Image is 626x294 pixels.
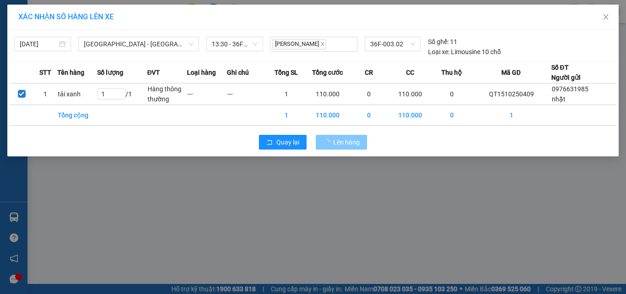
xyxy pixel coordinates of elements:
[212,37,258,51] span: 13:30 - 36F-003.02
[227,67,249,78] span: Ghi chú
[320,42,325,46] span: close
[20,39,57,49] input: 15/10/2025
[18,12,114,21] span: XÁC NHẬN SỐ HÀNG LÊN XE
[57,67,84,78] span: Tên hàng
[187,67,216,78] span: Loại hàng
[102,39,161,45] strong: Hotline : 0889 23 23 23
[472,83,551,105] td: QT1510250409
[306,105,349,126] td: 110.000
[259,135,307,150] button: rollbackQuay lại
[266,83,306,105] td: 1
[91,47,172,56] strong: : [DOMAIN_NAME]
[91,49,113,55] span: Website
[306,83,349,105] td: 110.000
[551,62,581,83] div: Số ĐT Người gửi
[312,67,343,78] span: Tổng cước
[266,139,273,146] span: rollback
[188,41,194,47] span: down
[428,37,457,47] div: 11
[428,47,501,57] div: Limousine 10 chỗ
[602,13,610,21] span: close
[349,105,389,126] td: 0
[57,83,97,105] td: tải xanh
[10,14,53,57] img: logo
[406,67,414,78] span: CC
[272,39,326,50] span: [PERSON_NAME]
[428,37,449,47] span: Số ghế:
[266,105,306,126] td: 1
[227,83,267,105] td: ---
[69,16,194,25] strong: CÔNG TY TNHH VĨNH QUANG
[349,83,389,105] td: 0
[316,135,367,150] button: Lên hàng
[472,105,551,126] td: 1
[39,67,51,78] span: STT
[33,83,57,105] td: 1
[97,83,147,105] td: / 1
[552,85,588,93] span: 0976631985
[97,67,123,78] span: Số lượng
[370,37,415,51] span: 36F-003.02
[428,47,450,57] span: Loại xe:
[147,83,187,105] td: Hàng thông thường
[432,105,472,126] td: 0
[441,67,462,78] span: Thu hộ
[389,105,432,126] td: 110.000
[94,27,169,37] strong: PHIẾU GỬI HÀNG
[432,83,472,105] td: 0
[552,95,566,103] span: nhật
[147,67,160,78] span: ĐVT
[187,83,227,105] td: ---
[275,67,298,78] span: Tổng SL
[333,137,360,147] span: Lên hàng
[84,37,193,51] span: Thanh Hóa - Hà Nội
[323,139,333,145] span: loading
[276,137,299,147] span: Quay lại
[389,83,432,105] td: 110.000
[57,105,97,126] td: Tổng cộng
[501,67,521,78] span: Mã GD
[593,5,619,30] button: Close
[365,67,373,78] span: CR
